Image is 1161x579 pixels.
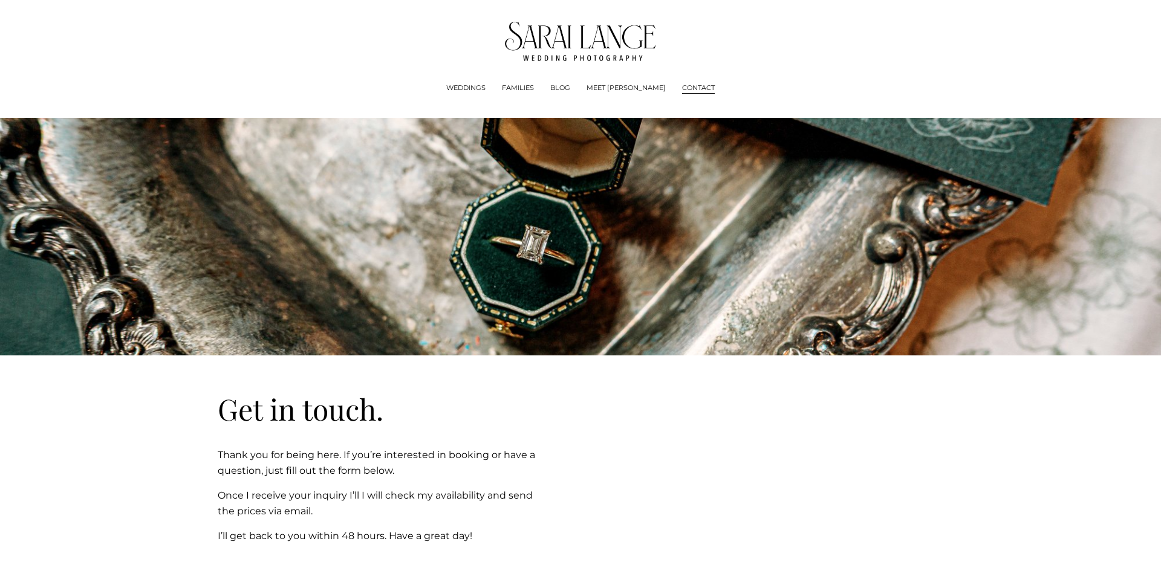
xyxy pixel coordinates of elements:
[550,82,570,94] a: BLOG
[218,447,547,478] p: Thank you for being here. If you’re interested in booking or have a question, just fill out the f...
[446,83,486,94] span: WEDDINGS
[505,22,657,61] img: Tennessee Wedding Photographer - Sarai Lange Photography
[682,82,715,94] a: CONTACT
[218,488,547,519] p: Once I receive your inquiry I’ll I will check my availability and send the prices via email.
[218,390,547,428] h2: Get in touch.
[587,82,666,94] a: MEET [PERSON_NAME]
[218,528,547,544] p: I’ll get back to you within 48 hours. Have a great day!
[502,82,534,94] a: FAMILIES
[446,82,486,94] a: folder dropdown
